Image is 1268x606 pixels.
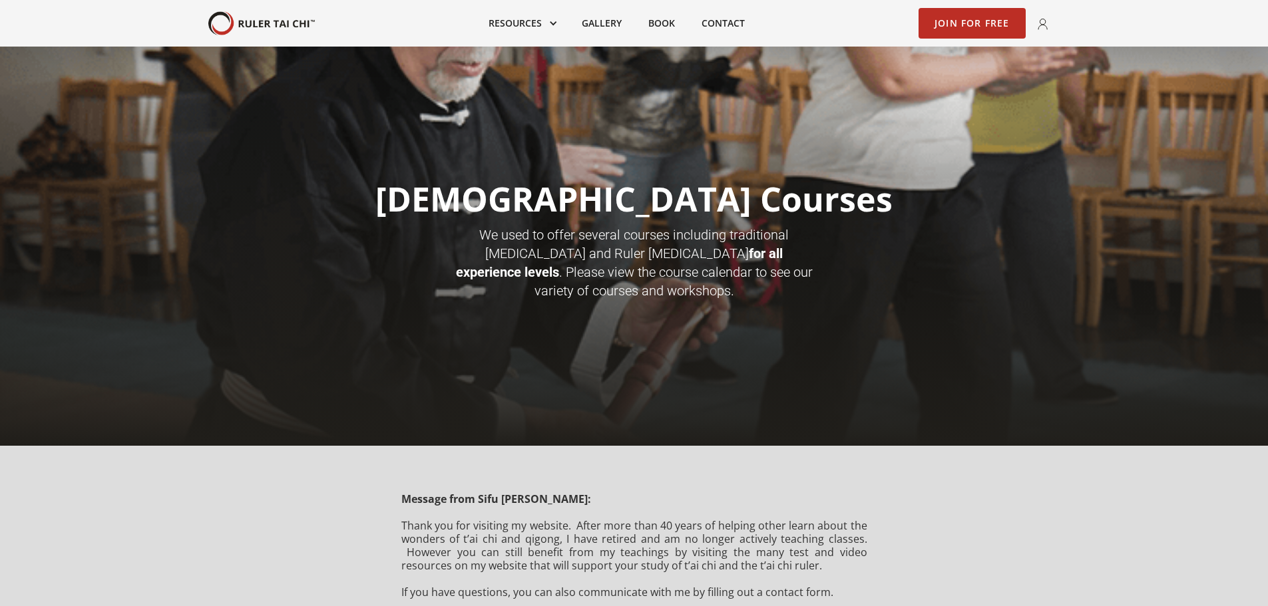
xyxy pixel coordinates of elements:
[568,9,635,38] a: Gallery
[688,9,758,38] a: Contact
[475,9,568,38] div: Resources
[452,226,816,300] p: We used to offer several courses including traditional [MEDICAL_DATA] and Ruler [MEDICAL_DATA] . ...
[208,11,315,36] a: home
[635,9,688,38] a: Book
[401,492,591,506] strong: Message from Sifu [PERSON_NAME]: ‍
[208,11,315,36] img: Your Brand Name
[919,8,1026,39] a: Join for Free
[375,179,893,219] h1: [DEMOGRAPHIC_DATA] Courses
